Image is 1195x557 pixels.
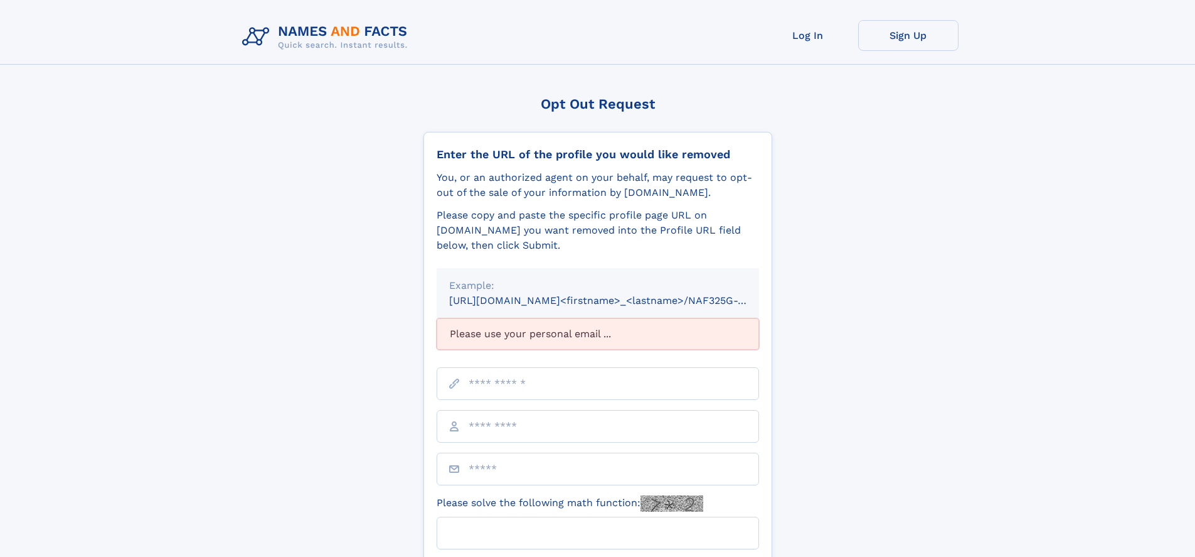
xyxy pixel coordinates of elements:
div: You, or an authorized agent on your behalf, may request to opt-out of the sale of your informatio... [437,170,759,200]
small: [URL][DOMAIN_NAME]<firstname>_<lastname>/NAF325G-xxxxxxxx [449,295,783,306]
div: Example: [449,278,746,293]
a: Log In [758,20,858,51]
div: Please copy and paste the specific profile page URL on [DOMAIN_NAME] you want removed into the Pr... [437,208,759,253]
label: Please solve the following math function: [437,495,703,512]
a: Sign Up [858,20,959,51]
div: Enter the URL of the profile you would like removed [437,148,759,161]
img: Logo Names and Facts [237,20,418,54]
div: Opt Out Request [423,96,772,112]
div: Please use your personal email ... [437,318,759,350]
